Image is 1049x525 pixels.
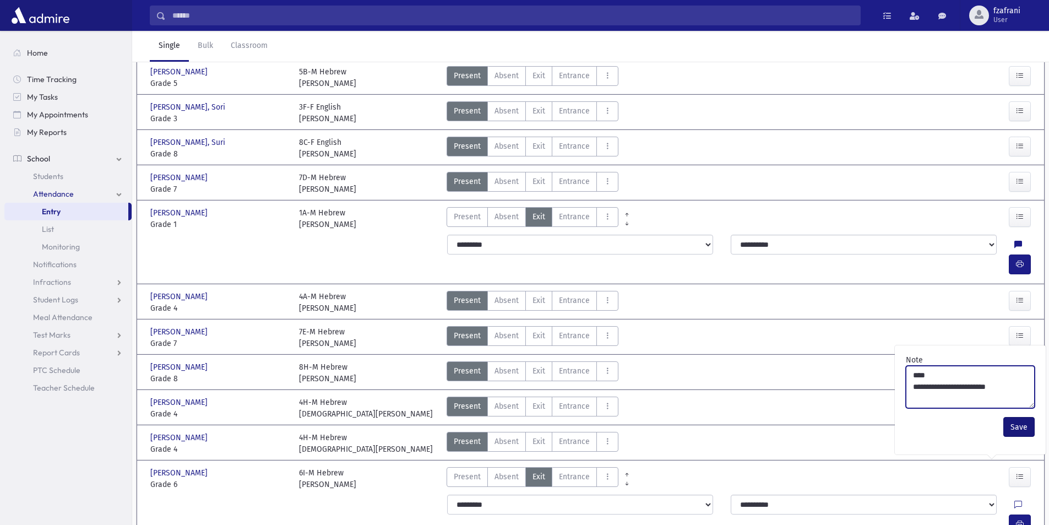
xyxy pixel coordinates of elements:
span: Exit [532,105,545,117]
div: 1A-M Hebrew [PERSON_NAME] [299,207,356,230]
div: AttTypes [447,137,618,160]
span: [PERSON_NAME] [150,207,210,219]
span: Entrance [559,295,590,306]
a: Report Cards [4,344,132,361]
a: Infractions [4,273,132,291]
a: School [4,150,132,167]
input: Search [166,6,860,25]
span: Entrance [559,176,590,187]
div: AttTypes [447,397,618,420]
span: Attendance [33,189,74,199]
span: List [42,224,54,234]
span: Grade 6 [150,479,288,490]
span: PTC Schedule [33,365,80,375]
a: Single [150,31,189,62]
div: 7D-M Hebrew [PERSON_NAME] [299,172,356,195]
span: Entrance [559,471,590,483]
span: Present [454,365,481,377]
a: Entry [4,203,128,220]
div: 4A-M Hebrew [PERSON_NAME] [299,291,356,314]
span: Present [454,211,481,223]
div: AttTypes [447,172,618,195]
span: [PERSON_NAME] [150,326,210,338]
span: Entrance [559,105,590,117]
div: AttTypes [447,207,618,230]
div: 4H-M Hebrew [DEMOGRAPHIC_DATA][PERSON_NAME] [299,397,433,420]
div: 4H-M Hebrew [DEMOGRAPHIC_DATA][PERSON_NAME] [299,432,433,455]
span: Grade 8 [150,373,288,385]
span: [PERSON_NAME] [150,172,210,183]
span: Grade 7 [150,183,288,195]
a: My Tasks [4,88,132,106]
span: [PERSON_NAME] [150,467,210,479]
span: Present [454,70,481,82]
span: Exit [532,436,545,447]
div: 8C-F English [PERSON_NAME] [299,137,356,160]
span: Entrance [559,365,590,377]
span: Absent [494,471,519,483]
span: Present [454,105,481,117]
span: [PERSON_NAME] [150,397,210,408]
a: Time Tracking [4,71,132,88]
label: Note [906,354,923,366]
span: School [27,154,50,164]
span: Entrance [559,330,590,342]
span: Notifications [33,259,77,269]
span: Grade 3 [150,113,288,125]
span: Exit [532,400,545,412]
span: Entrance [559,436,590,447]
span: Meal Attendance [33,312,93,322]
span: Absent [494,365,519,377]
span: [PERSON_NAME], Suri [150,137,227,148]
a: Test Marks [4,326,132,344]
a: My Appointments [4,106,132,123]
span: Grade 8 [150,148,288,160]
span: Entry [42,207,61,217]
a: Students [4,167,132,185]
a: PTC Schedule [4,361,132,379]
span: Present [454,295,481,306]
span: Exit [532,295,545,306]
span: Absent [494,211,519,223]
button: Save [1003,417,1035,437]
span: Entrance [559,140,590,152]
span: My Appointments [27,110,88,120]
div: 8H-M Hebrew [PERSON_NAME] [299,361,356,385]
span: User [993,15,1020,24]
div: AttTypes [447,66,618,89]
a: Bulk [189,31,222,62]
span: Report Cards [33,348,80,358]
span: Grade 7 [150,338,288,349]
span: Absent [494,140,519,152]
span: Exit [532,140,545,152]
span: Absent [494,176,519,187]
span: Test Marks [33,330,70,340]
span: Present [454,436,481,447]
span: Entrance [559,70,590,82]
span: Present [454,471,481,483]
span: Present [454,140,481,152]
span: My Tasks [27,92,58,102]
span: Entrance [559,211,590,223]
span: Grade 4 [150,443,288,455]
span: Student Logs [33,295,78,305]
span: Students [33,171,63,181]
span: Present [454,176,481,187]
a: Notifications [4,256,132,273]
div: 5B-M Hebrew [PERSON_NAME] [299,66,356,89]
span: [PERSON_NAME] [150,66,210,78]
span: Entrance [559,400,590,412]
span: Grade 4 [150,408,288,420]
span: Monitoring [42,242,80,252]
span: Absent [494,400,519,412]
a: Monitoring [4,238,132,256]
span: [PERSON_NAME] [150,291,210,302]
div: AttTypes [447,467,618,490]
span: Absent [494,70,519,82]
span: [PERSON_NAME] [150,361,210,373]
a: Meal Attendance [4,308,132,326]
div: AttTypes [447,432,618,455]
span: Home [27,48,48,58]
a: List [4,220,132,238]
a: Attendance [4,185,132,203]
